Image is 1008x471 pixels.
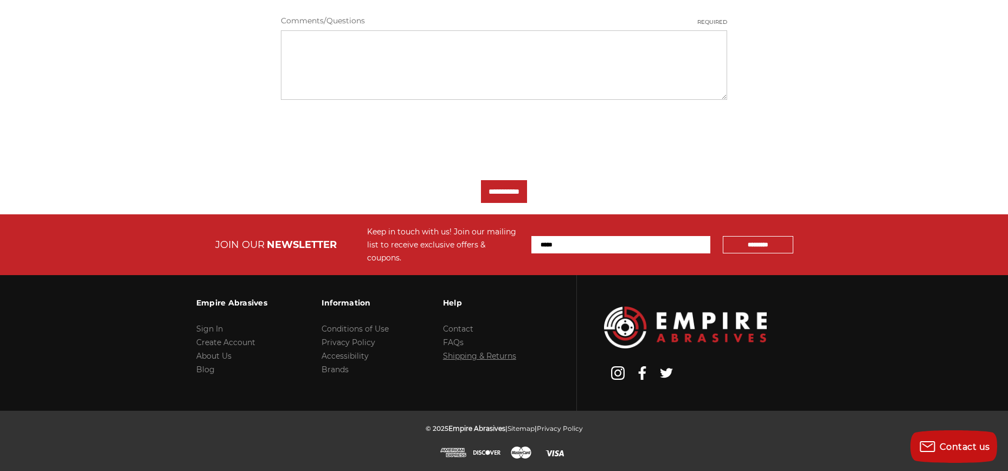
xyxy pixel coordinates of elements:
a: Blog [196,365,215,374]
span: Empire Abrasives [448,424,505,432]
a: Create Account [196,338,255,347]
span: Contact us [940,442,990,452]
label: Comments/Questions [281,15,728,27]
span: JOIN OUR [215,239,265,251]
a: Sitemap [508,424,535,432]
button: Contact us [910,430,997,463]
a: FAQs [443,338,464,347]
h3: Empire Abrasives [196,291,267,314]
a: About Us [196,351,232,361]
div: Keep in touch with us! Join our mailing list to receive exclusive offers & coupons. [367,225,521,264]
a: Privacy Policy [537,424,583,432]
a: Privacy Policy [322,338,375,347]
a: Accessibility [322,351,369,361]
a: Shipping & Returns [443,351,516,361]
span: NEWSLETTER [267,239,337,251]
small: Required [697,18,727,26]
h3: Information [322,291,389,314]
iframe: reCAPTCHA [281,115,446,157]
a: Sign In [196,324,223,334]
a: Brands [322,365,349,374]
p: © 2025 | | [426,422,583,435]
a: Contact [443,324,473,334]
a: Conditions of Use [322,324,389,334]
h3: Help [443,291,516,314]
img: Empire Abrasives Logo Image [604,307,767,348]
